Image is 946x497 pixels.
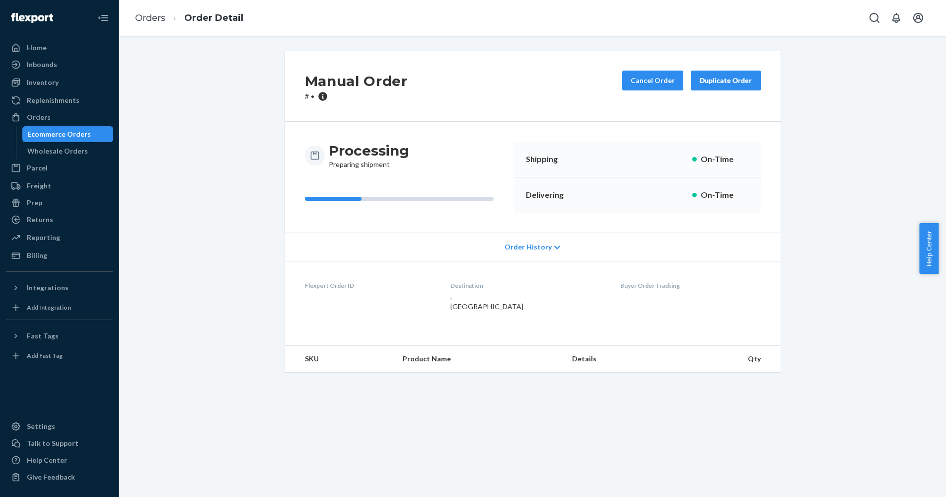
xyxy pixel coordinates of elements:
a: Replenishments [6,92,113,108]
div: Settings [27,421,55,431]
div: Reporting [27,233,60,243]
a: Orders [135,12,165,23]
a: Prep [6,195,113,211]
div: Inventory [27,78,59,87]
div: Give Feedback [27,472,75,482]
ol: breadcrumbs [127,3,251,33]
div: Wholesale Orders [27,146,88,156]
div: Returns [27,215,53,225]
a: Returns [6,212,113,228]
div: Preparing shipment [329,142,409,169]
div: Ecommerce Orders [27,129,91,139]
button: Help Center [919,223,939,274]
dt: Flexport Order ID [305,281,435,290]
a: Home [6,40,113,56]
div: Add Fast Tag [27,351,63,360]
div: Talk to Support [27,438,78,448]
a: Orders [6,109,113,125]
a: Settings [6,418,113,434]
div: Replenishments [27,95,79,105]
div: Parcel [27,163,48,173]
a: Wholesale Orders [22,143,114,159]
a: Ecommerce Orders [22,126,114,142]
div: Help Center [27,455,67,465]
p: # [305,91,408,101]
a: Add Integration [6,300,113,316]
button: Talk to Support [6,435,113,451]
a: Order Detail [184,12,243,23]
th: Qty [673,346,780,372]
div: Integrations [27,283,69,293]
button: Fast Tags [6,328,113,344]
div: Add Integration [27,303,71,312]
button: Integrations [6,280,113,296]
div: Billing [27,250,47,260]
span: , [GEOGRAPHIC_DATA] [450,292,523,311]
a: Reporting [6,230,113,246]
p: Delivering [526,189,582,201]
p: On-Time [701,189,749,201]
th: SKU [285,346,395,372]
div: Home [27,43,47,53]
dt: Buyer Order Tracking [620,281,761,290]
h2: Manual Order [305,71,408,91]
button: Open account menu [908,8,928,28]
button: Open notifications [886,8,906,28]
div: Orders [27,112,51,122]
div: Fast Tags [27,331,59,341]
p: Shipping [526,154,582,165]
dt: Destination [450,281,604,290]
h3: Processing [329,142,409,160]
button: Close Navigation [93,8,113,28]
p: On-Time [701,154,749,165]
button: Cancel Order [622,71,683,90]
a: Parcel [6,160,113,176]
div: Duplicate Order [700,76,752,85]
img: Flexport logo [11,13,53,23]
th: Details [564,346,673,372]
a: Billing [6,248,113,263]
a: Add Fast Tag [6,348,113,364]
a: Inbounds [6,57,113,73]
div: Freight [27,181,51,191]
button: Open Search Box [865,8,884,28]
a: Help Center [6,452,113,468]
a: Freight [6,178,113,194]
th: Product Name [395,346,564,372]
div: Inbounds [27,60,57,70]
button: Duplicate Order [691,71,761,90]
div: Prep [27,198,42,208]
a: Inventory [6,75,113,90]
span: • [311,92,314,100]
button: Give Feedback [6,469,113,485]
span: Order History [505,242,552,252]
